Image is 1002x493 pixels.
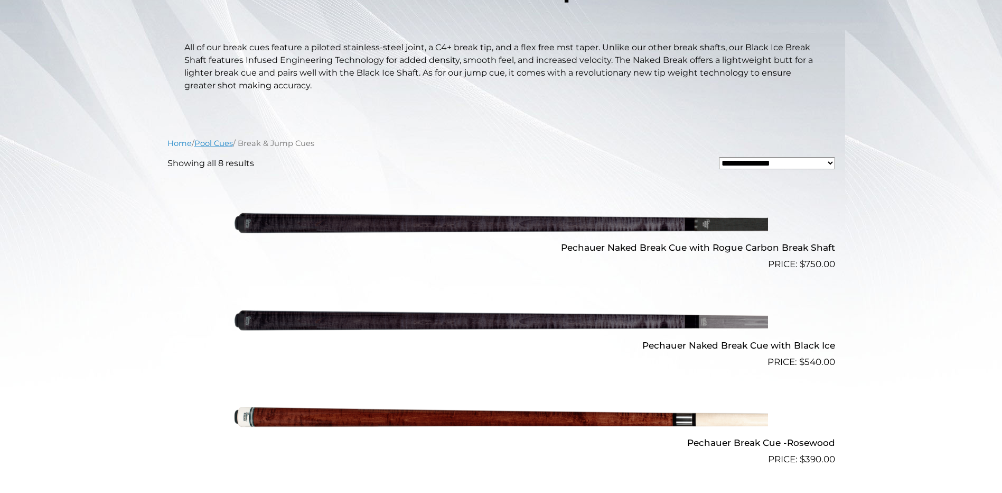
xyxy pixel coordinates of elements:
bdi: 750.00 [800,259,835,269]
a: Pechauer Break Cue -Rosewood $390.00 [167,373,835,467]
span: $ [800,454,805,464]
a: Home [167,139,192,148]
img: Pechauer Naked Break Cue with Rogue Carbon Break Shaft [235,178,768,267]
span: $ [799,357,804,367]
span: $ [800,259,805,269]
bdi: 390.00 [800,454,835,464]
nav: Breadcrumb [167,138,835,149]
bdi: 540.00 [799,357,835,367]
img: Pechauer Naked Break Cue with Black Ice [235,276,768,364]
a: Pechauer Naked Break Cue with Black Ice $540.00 [167,276,835,369]
p: All of our break cues feature a piloted stainless-steel joint, a C4+ break tip, and a flex free m... [184,41,818,92]
a: Pool Cues [194,139,233,148]
img: Pechauer Break Cue -Rosewood [235,373,768,462]
h2: Pechauer Naked Break Cue with Rogue Carbon Break Shaft [167,238,835,258]
h2: Pechauer Naked Break Cue with Black Ice [167,335,835,355]
select: Shop order [719,157,835,169]
p: Showing all 8 results [167,157,254,170]
h2: Pechauer Break Cue -Rosewood [167,433,835,453]
a: Pechauer Naked Break Cue with Rogue Carbon Break Shaft $750.00 [167,178,835,271]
